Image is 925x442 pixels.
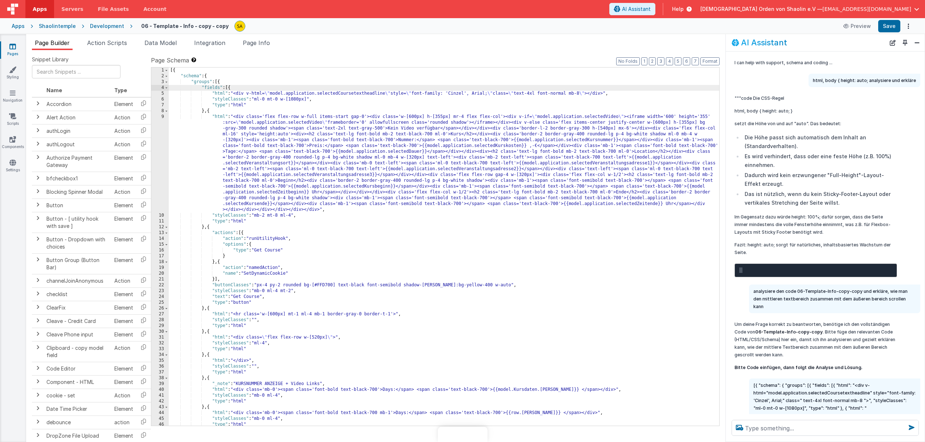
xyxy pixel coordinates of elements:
li: Es wird verhindert, dass oder eine feste Höhe (z.B. 100%) einnehmen. [742,152,897,169]
div: 43 [151,404,169,410]
li: Dadurch wird kein erzwungener "Full-Height"-Layout-Effekt erzeugt. [742,171,897,188]
td: Element [111,199,136,212]
button: AI Assistant [609,3,655,15]
div: 30 [151,329,169,335]
td: Element [111,233,136,253]
div: 23 [151,288,169,294]
div: 34 [151,352,169,358]
td: Element [111,301,136,314]
button: 6 [683,57,690,65]
img: e3e1eaaa3c942e69edc95d4236ce57bf [235,21,245,31]
td: Element [111,402,136,416]
td: Button - Dropdown with choices [44,233,111,253]
div: 29 [151,323,169,329]
span: Page Schema [151,56,189,65]
div: 7 [151,102,169,108]
td: Clipboard - copy model field [44,341,111,362]
td: Element [111,314,136,328]
div: 17 [151,253,169,259]
span: Servers [61,5,83,13]
li: Die Höhe passt sich automatisch dem Inhalt an (Standardverhalten). [742,133,897,151]
div: 3 [151,79,169,85]
span: Type [114,87,127,93]
td: Action [111,111,136,124]
button: Save [878,20,900,32]
td: Date Time Picker [44,402,111,416]
div: 46 [151,422,169,427]
p: Um deine Frage korrekt zu beantworten, benötige ich den vollständigen Code von . Bitte füge den r... [734,320,897,359]
div: 24 [151,294,169,300]
div: 10 [151,213,169,218]
span: Action Scripts [87,39,127,46]
div: 19 [151,265,169,271]
span: AI Assistant [622,5,651,13]
td: bfcheckbox1 [44,172,111,185]
button: No Folds [616,57,640,65]
span: [EMAIL_ADDRESS][DOMAIN_NAME] [822,5,911,13]
td: debounce [44,416,111,429]
div: 14 [151,236,169,242]
span: Apps [33,5,47,13]
div: 2 [151,73,169,79]
td: action [111,416,136,429]
div: 1 [151,67,169,73]
div: 35 [151,358,169,364]
p: I can help with support, schema and coding ... [734,59,897,66]
div: Apps [12,22,25,30]
div: 6 [151,97,169,102]
div: 33 [151,346,169,352]
button: Toggle Pin [900,38,910,48]
h4: 06 - Template - Info - copy - copy [141,23,229,29]
td: Action [111,124,136,138]
span: Page Builder [35,39,70,46]
td: Element [111,212,136,233]
td: Action [111,138,136,151]
strong: 06-Template-Info-copy-copy [755,329,823,335]
div: 40 [151,387,169,393]
div: 20 [151,271,169,277]
div: Development [90,22,124,30]
span: Page Info [243,39,270,46]
span: Snippet Library [32,56,69,63]
div: 27 [151,311,169,317]
div: 12 [151,224,169,230]
span: Integration [194,39,225,46]
td: Action [111,389,136,402]
div: 31 [151,335,169,340]
input: Search Snippets ... [32,65,120,78]
td: Alert Action [44,111,111,124]
button: 5 [675,57,682,65]
span: File Assets [98,5,129,13]
span: Name [46,87,62,93]
p: analysiere den code 06-Template-Info-copy-copy und erkläre, wie man den mittleren textbereich zus... [753,287,916,310]
td: Button [44,199,111,212]
td: Cleave - Credit Card [44,314,111,328]
div: 37 [151,369,169,375]
div: 28 [151,317,169,323]
td: cookie - set [44,389,111,402]
div: 9 [151,114,169,213]
h2: AI Assistant [741,38,787,47]
td: Action [111,185,136,199]
div: 44 [151,410,169,416]
td: Accordion [44,97,111,111]
button: Format [700,57,720,65]
td: Code Editor [44,362,111,375]
td: Action [111,341,136,362]
p: Im Gegensatz dazu würde height: 100%; dafür sorgen, dass die Seite immer mindestens die volle Fen... [734,213,897,236]
button: Close [912,38,922,48]
button: [DEMOGRAPHIC_DATA] Orden von Shaolin e.V — [EMAIL_ADDRESS][DOMAIN_NAME] [700,5,919,13]
p: html, body { height: auto; } [734,107,897,115]
div: 45 [151,416,169,422]
td: Element [111,97,136,111]
span: Data Model [144,39,177,46]
div: 11 [151,218,169,224]
button: 3 [657,57,664,65]
td: Element [111,253,136,274]
td: Component - HTML [44,375,111,389]
span: Help [672,5,684,13]
td: ClearFix [44,301,111,314]
div: 18 [151,259,169,265]
td: Authorize Payment Gateway [44,151,111,172]
td: Blocking Spinner Modal [44,185,111,199]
